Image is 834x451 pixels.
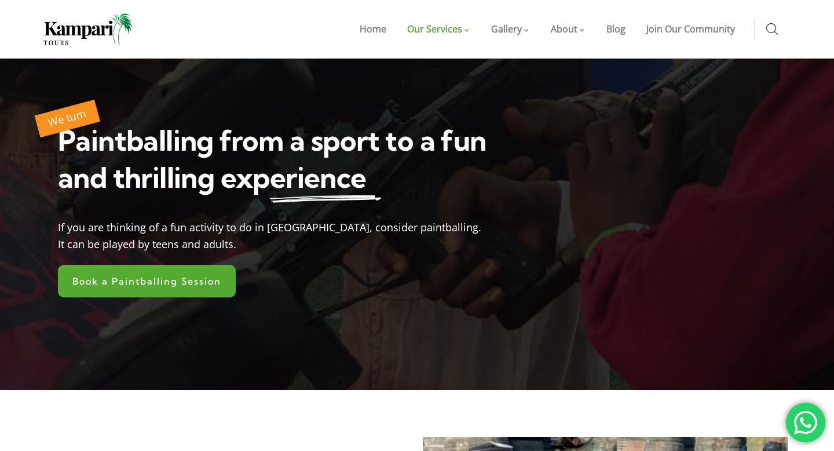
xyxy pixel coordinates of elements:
span: Home [360,23,386,35]
span: Paintballing from a sport to a fun and thrilling experience [58,123,487,195]
img: Home [43,13,133,45]
div: If you are thinking of a fun activity to do in [GEOGRAPHIC_DATA], consider paintballing. It can b... [58,213,521,253]
span: Gallery [491,23,522,35]
span: Our Services [407,23,462,35]
span: About [551,23,577,35]
span: We turn [46,106,87,130]
span: Blog [606,23,625,35]
span: Join Our Community [646,23,735,35]
div: Chat us Now! [786,403,825,442]
a: Book a Paintballing Session [58,265,236,297]
span: Book a Paintballing Session [72,277,221,286]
